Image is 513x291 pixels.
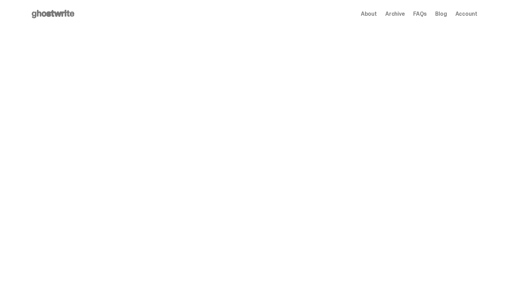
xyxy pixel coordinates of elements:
[385,11,405,17] a: Archive
[361,11,377,17] a: About
[413,11,427,17] a: FAQs
[455,11,477,17] a: Account
[435,11,447,17] a: Blog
